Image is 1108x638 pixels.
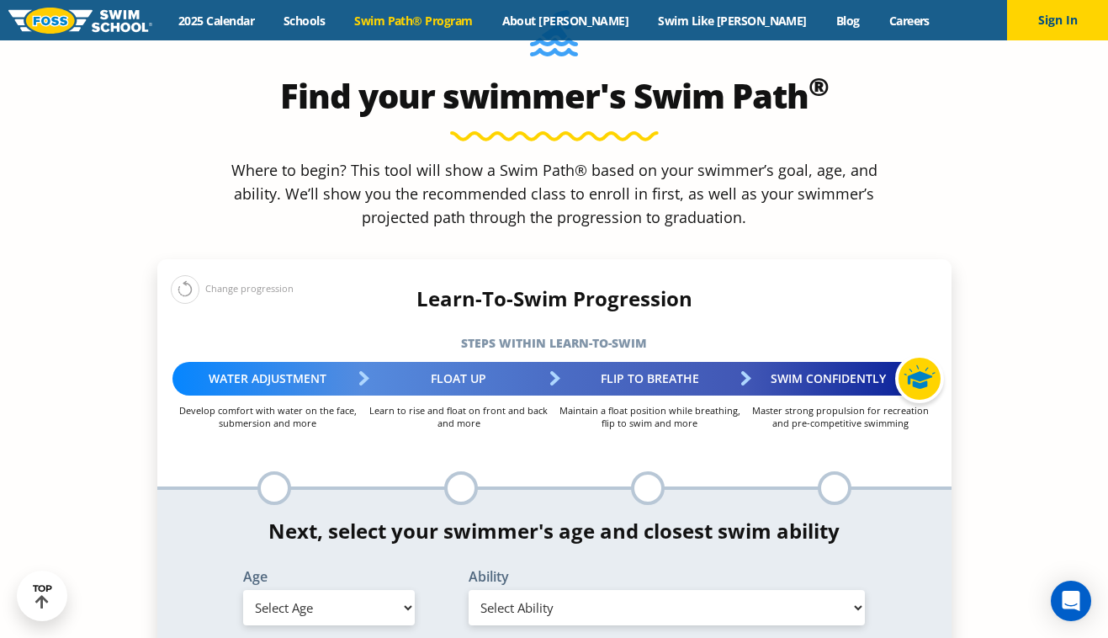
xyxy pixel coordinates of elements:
[269,13,340,29] a: Schools
[1051,581,1091,621] div: Open Intercom Messenger
[554,362,745,396] div: Flip to Breathe
[363,404,554,429] p: Learn to rise and float on front and back and more
[363,362,554,396] div: Float Up
[554,404,745,429] p: Maintain a float position while breathing, flip to swim and more
[33,583,52,609] div: TOP
[157,332,952,355] h5: Steps within Learn-to-Swim
[487,13,644,29] a: About [PERSON_NAME]
[644,13,822,29] a: Swim Like [PERSON_NAME]
[8,8,152,34] img: FOSS Swim School Logo
[172,404,363,429] p: Develop comfort with water on the face, submersion and more
[243,570,415,583] label: Age
[745,362,936,396] div: Swim Confidently
[808,69,829,104] sup: ®
[157,76,952,116] h2: Find your swimmer's Swim Path
[340,13,487,29] a: Swim Path® Program
[157,519,952,543] h4: Next, select your swimmer's age and closest swim ability
[821,13,874,29] a: Blog
[164,13,269,29] a: 2025 Calendar
[874,13,944,29] a: Careers
[172,362,363,396] div: Water Adjustment
[225,158,884,229] p: Where to begin? This tool will show a Swim Path® based on your swimmer’s goal, age, and ability. ...
[745,404,936,429] p: Master strong propulsion for recreation and pre-competitive swimming
[157,287,952,311] h4: Learn-To-Swim Progression
[171,274,294,304] div: Change progression
[469,570,866,583] label: Ability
